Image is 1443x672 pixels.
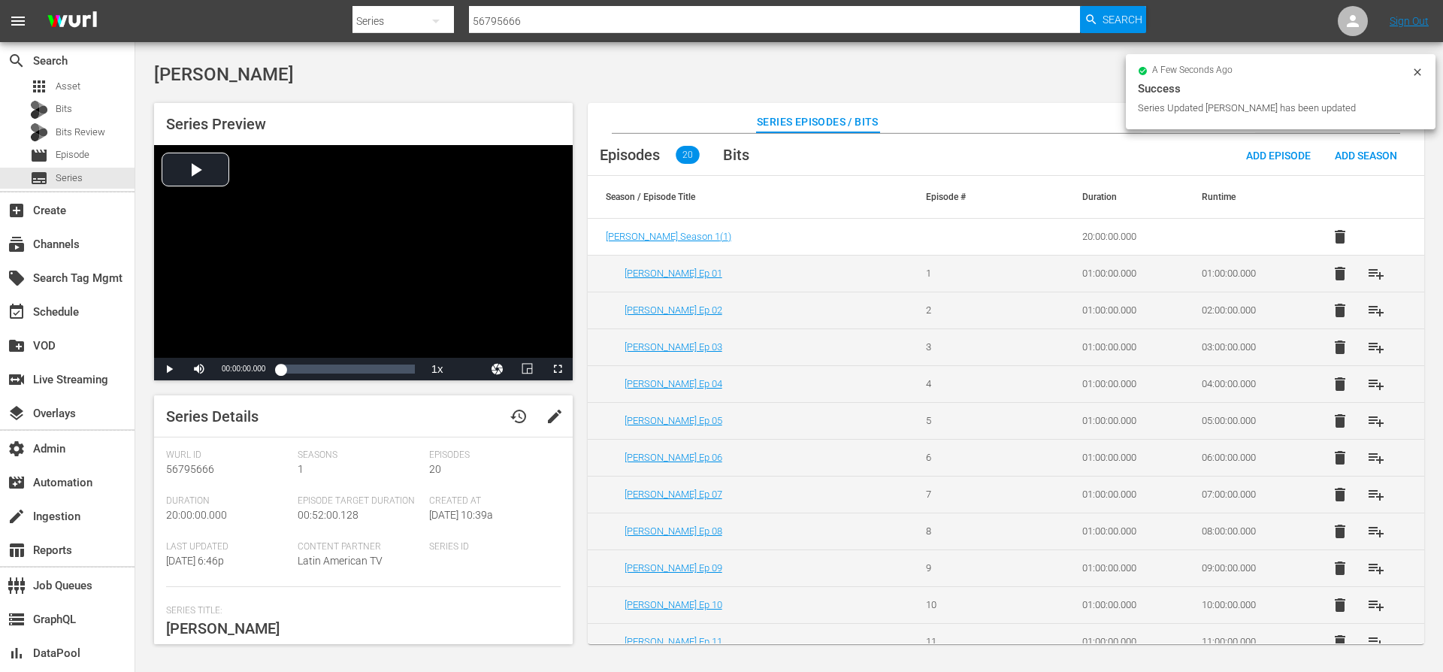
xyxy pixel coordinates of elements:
[1322,587,1358,623] button: delete
[908,513,1028,549] td: 8
[908,176,1028,218] th: Episode #
[1064,176,1184,218] th: Duration
[1064,402,1184,439] td: 01:00:00.000
[1331,265,1349,283] span: delete
[8,371,26,389] span: Live Streaming
[1358,440,1394,476] button: playlist_add
[908,623,1028,660] td: 11
[222,365,265,373] span: 00:00:00.000
[1064,219,1184,256] td: 20:00:00.000
[429,495,553,507] span: Created At
[154,145,573,380] div: Video Player
[429,509,493,521] span: [DATE] 10:39a
[1184,365,1304,402] td: 04:00:00.000
[908,328,1028,365] td: 3
[908,586,1028,623] td: 10
[298,495,422,507] span: Episode Target Duration
[1322,329,1358,365] button: delete
[30,169,48,187] span: Series
[1322,366,1358,402] button: delete
[30,123,48,141] div: Bits Review
[501,398,537,434] button: history
[8,337,26,355] span: VOD
[1322,440,1358,476] button: delete
[1358,329,1394,365] button: playlist_add
[166,509,227,521] span: 20:00:00.000
[1358,403,1394,439] button: playlist_add
[1367,265,1385,283] span: playlist_add
[1367,412,1385,430] span: playlist_add
[908,292,1028,328] td: 2
[908,549,1028,586] td: 9
[298,555,383,567] span: Latin American TV
[606,231,731,242] a: [PERSON_NAME] Season 1(1)
[8,474,26,492] span: Automation
[298,463,304,475] span: 1
[166,115,266,133] span: Series Preview
[600,146,660,164] span: Episodes
[166,450,290,462] span: Wurl Id
[9,12,27,30] span: menu
[166,555,224,567] span: [DATE] 6:46p
[1331,412,1349,430] span: delete
[1103,6,1142,33] span: Search
[280,365,414,374] div: Progress Bar
[1323,150,1409,162] span: Add Season
[1184,402,1304,439] td: 05:00:00.000
[625,489,722,500] a: [PERSON_NAME] Ep 07
[1322,219,1358,255] button: delete
[30,101,48,119] div: Bits
[625,378,722,389] a: [PERSON_NAME] Ep 04
[1331,449,1349,467] span: delete
[1331,375,1349,393] span: delete
[56,125,105,140] span: Bits Review
[1331,301,1349,319] span: delete
[1064,255,1184,292] td: 01:00:00.000
[8,610,26,628] span: GraphQL
[483,358,513,380] button: Jump To Time
[908,402,1028,439] td: 5
[166,463,214,475] span: 56795666
[166,407,259,425] span: Series Details
[1184,255,1304,292] td: 01:00:00.000
[537,398,573,434] button: edit
[36,4,108,39] img: ans4CAIJ8jUAAAAAAAAAAAAAAAAAAAAAAAAgQb4GAAAAAAAAAAAAAAAAAAAAAAAAJMjXAAAAAAAAAAAAAAAAAAAAAAAAgAT5G...
[166,619,280,637] span: [PERSON_NAME]
[908,439,1028,476] td: 6
[154,358,184,380] button: Play
[1367,522,1385,540] span: playlist_add
[1390,15,1429,27] a: Sign Out
[1064,623,1184,660] td: 01:00:00.000
[1331,486,1349,504] span: delete
[1358,477,1394,513] button: playlist_add
[625,636,722,647] a: [PERSON_NAME] Ep 11
[625,304,722,316] a: [PERSON_NAME] Ep 02
[56,79,80,94] span: Asset
[1367,301,1385,319] span: playlist_add
[1331,596,1349,614] span: delete
[1322,477,1358,513] button: delete
[1184,439,1304,476] td: 06:00:00.000
[30,147,48,165] span: Episode
[166,495,290,507] span: Duration
[1358,292,1394,328] button: playlist_add
[1064,513,1184,549] td: 01:00:00.000
[56,101,72,117] span: Bits
[298,450,422,462] span: Seasons
[8,269,26,287] span: Search Tag Mgmt
[1064,328,1184,365] td: 01:00:00.000
[1367,486,1385,504] span: playlist_add
[1184,328,1304,365] td: 03:00:00.000
[625,341,722,353] a: [PERSON_NAME] Ep 03
[1331,338,1349,356] span: delete
[166,541,290,553] span: Last Updated
[1367,375,1385,393] span: playlist_add
[1184,476,1304,513] td: 07:00:00.000
[625,599,722,610] a: [PERSON_NAME] Ep 10
[1234,150,1323,162] span: Add Episode
[1184,292,1304,328] td: 02:00:00.000
[1064,439,1184,476] td: 01:00:00.000
[1358,256,1394,292] button: playlist_add
[1184,513,1304,549] td: 08:00:00.000
[8,577,26,595] span: Job Queues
